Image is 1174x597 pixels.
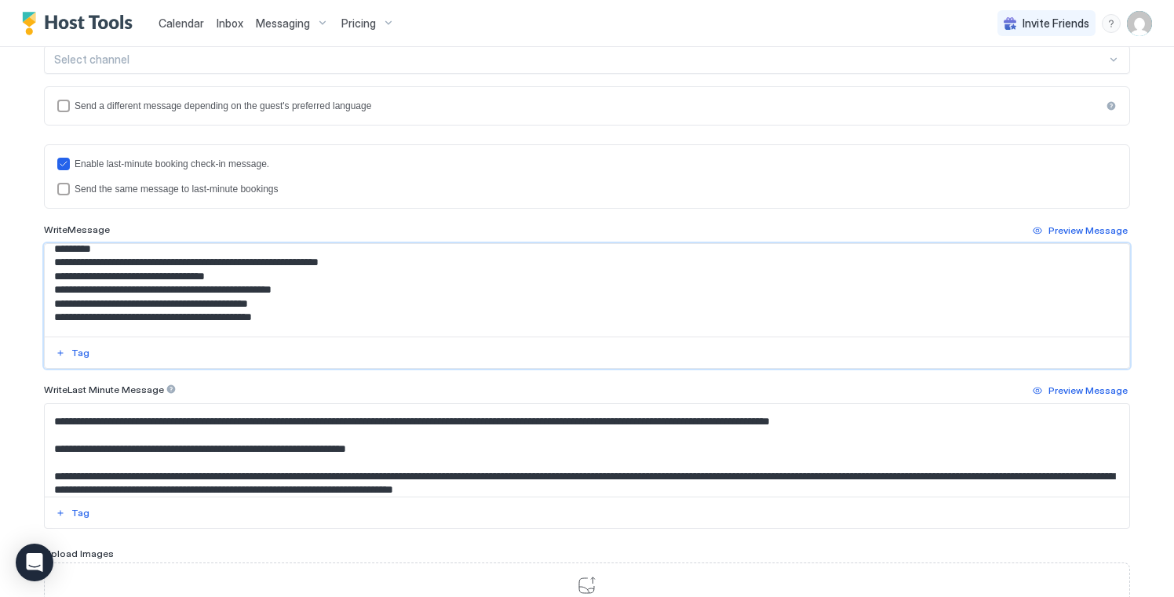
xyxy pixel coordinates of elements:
[44,548,114,559] span: Upload Images
[159,16,204,30] span: Calendar
[75,158,1117,169] div: Enable last-minute booking check-in message.
[71,346,89,360] div: Tag
[256,16,310,31] span: Messaging
[1023,16,1089,31] span: Invite Friends
[57,100,1117,112] div: languagesEnabled
[1030,221,1130,240] button: Preview Message
[54,53,1107,67] div: Select channel
[159,15,204,31] a: Calendar
[341,16,376,31] span: Pricing
[217,15,243,31] a: Inbox
[45,404,1129,497] textarea: Input Field
[22,12,140,35] a: Host Tools Logo
[75,184,1117,195] div: Send the same message to last-minute bookings
[57,183,1117,195] div: lastMinuteMessageIsTheSame
[1030,381,1130,400] button: Preview Message
[217,16,243,30] span: Inbox
[1127,11,1152,36] div: User profile
[1102,14,1121,33] div: menu
[44,224,110,235] span: Write Message
[16,544,53,581] div: Open Intercom Messenger
[1048,224,1128,238] div: Preview Message
[53,504,92,522] button: Tag
[53,344,92,362] button: Tag
[57,158,1117,170] div: lastMinuteMessageEnabled
[44,384,164,395] span: Write Last Minute Message
[1048,384,1128,398] div: Preview Message
[75,100,1101,111] div: Send a different message depending on the guest's preferred language
[71,506,89,520] div: Tag
[45,244,1129,337] textarea: Input Field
